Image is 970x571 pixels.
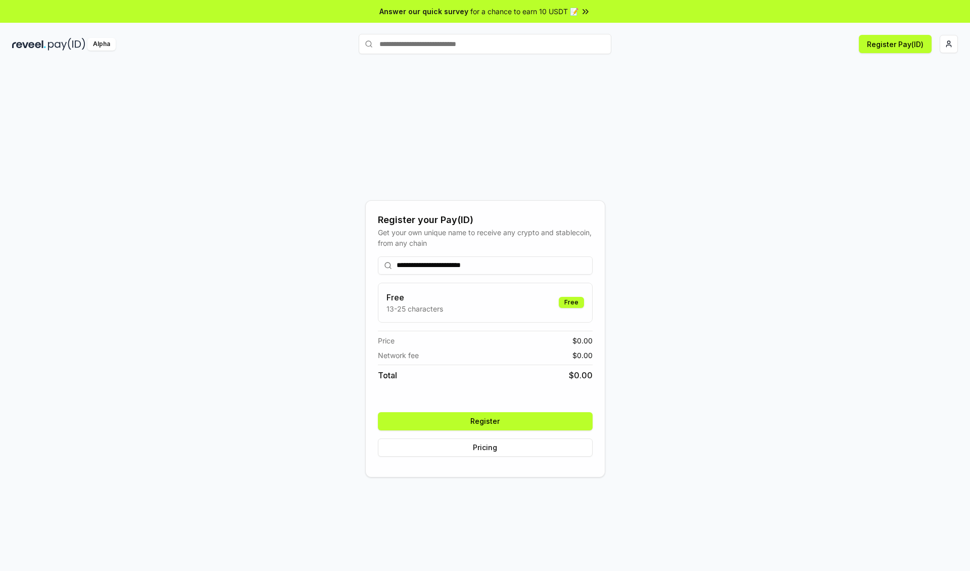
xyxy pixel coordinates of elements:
[378,227,593,248] div: Get your own unique name to receive any crypto and stablecoin, from any chain
[470,6,578,17] span: for a chance to earn 10 USDT 📝
[386,303,443,314] p: 13-25 characters
[859,35,932,53] button: Register Pay(ID)
[378,438,593,457] button: Pricing
[572,350,593,361] span: $ 0.00
[569,369,593,381] span: $ 0.00
[48,38,85,51] img: pay_id
[386,291,443,303] h3: Free
[378,369,397,381] span: Total
[559,297,584,308] div: Free
[572,335,593,346] span: $ 0.00
[378,350,419,361] span: Network fee
[379,6,468,17] span: Answer our quick survey
[87,38,116,51] div: Alpha
[12,38,46,51] img: reveel_dark
[378,412,593,430] button: Register
[378,335,395,346] span: Price
[378,213,593,227] div: Register your Pay(ID)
